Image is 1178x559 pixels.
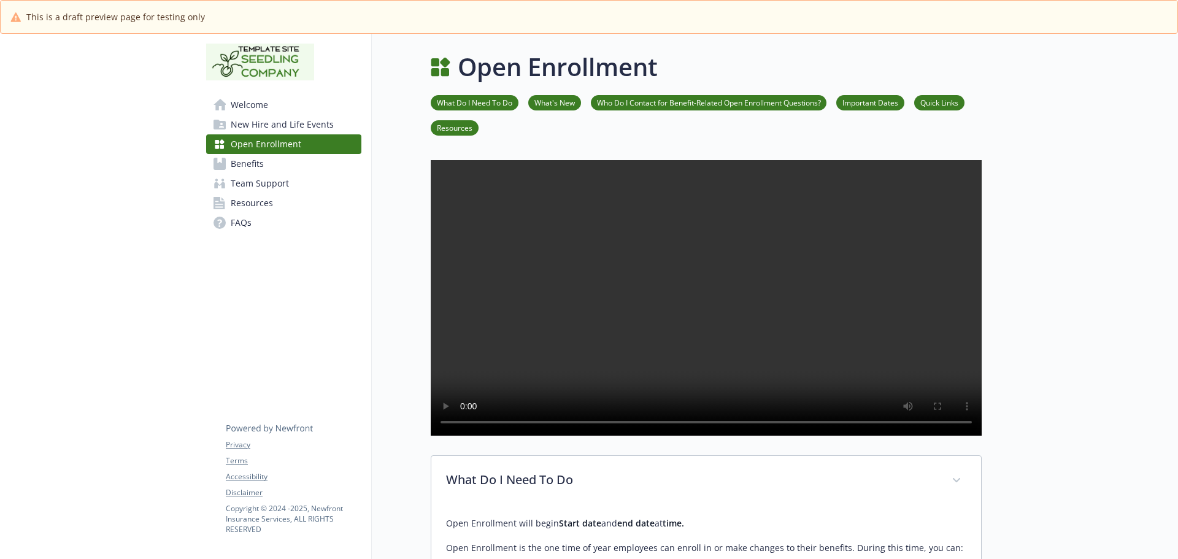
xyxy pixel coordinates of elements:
[206,115,361,134] a: New Hire and Life Events
[231,95,268,115] span: Welcome
[528,96,581,108] a: What's New
[226,503,361,534] p: Copyright © 2024 - 2025 , Newfront Insurance Services, ALL RIGHTS RESERVED
[617,517,655,529] strong: end date
[206,174,361,193] a: Team Support
[231,193,273,213] span: Resources
[226,487,361,498] a: Disclaimer
[591,96,826,108] a: Who Do I Contact for Benefit-Related Open Enrollment Questions?
[458,48,658,85] h1: Open Enrollment
[206,213,361,233] a: FAQs
[206,134,361,154] a: Open Enrollment
[226,455,361,466] a: Terms
[206,154,361,174] a: Benefits
[446,516,966,531] p: Open Enrollment will begin and at
[559,517,601,529] strong: Start date
[226,471,361,482] a: Accessibility
[231,115,334,134] span: New Hire and Life Events
[431,121,479,133] a: Resources
[231,174,289,193] span: Team Support
[431,456,981,506] div: What Do I Need To Do
[446,471,937,489] p: What Do I Need To Do
[446,541,966,555] p: Open Enrollment is the one time of year employees can enroll in or make changes to their benefits...
[231,213,252,233] span: FAQs
[431,96,518,108] a: What Do I Need To Do
[226,439,361,450] a: Privacy
[836,96,904,108] a: Important Dates
[26,10,205,23] span: This is a draft preview page for testing only
[914,96,964,108] a: Quick Links
[231,134,301,154] span: Open Enrollment
[231,154,264,174] span: Benefits
[663,517,684,529] strong: time.
[206,95,361,115] a: Welcome
[206,193,361,213] a: Resources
